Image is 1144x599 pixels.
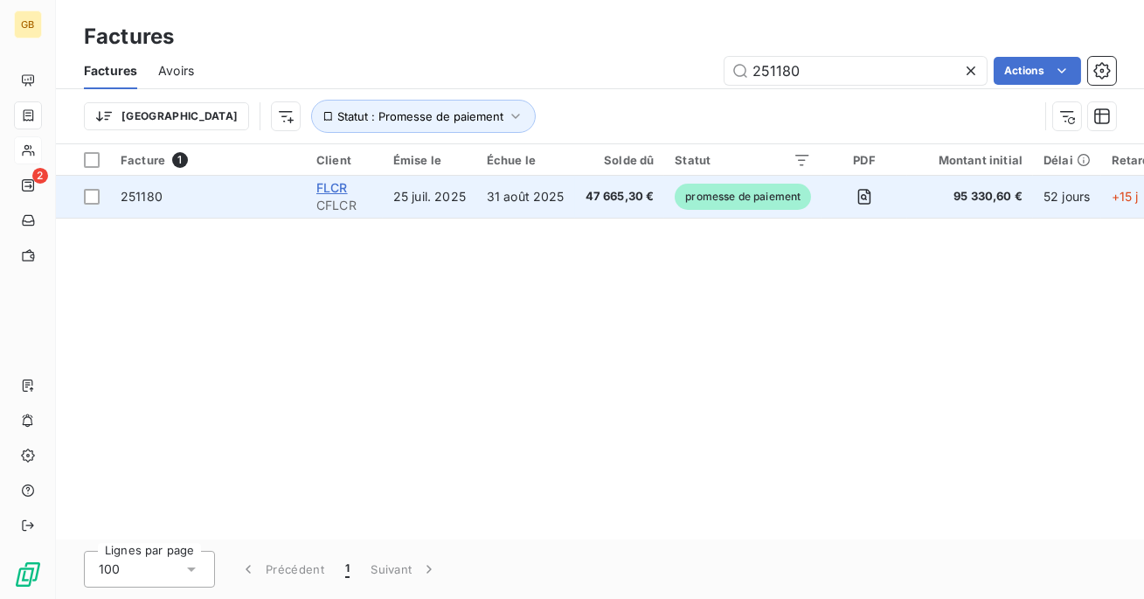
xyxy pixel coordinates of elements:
td: 31 août 2025 [476,176,575,218]
button: Suivant [360,551,448,588]
td: 25 juil. 2025 [383,176,476,218]
span: Facture [121,153,165,167]
span: FLCR [316,180,348,195]
span: 1 [172,152,188,168]
div: PDF [832,153,896,167]
iframe: Intercom live chat [1085,540,1127,582]
button: [GEOGRAPHIC_DATA] [84,102,249,130]
td: 52 jours [1033,176,1101,218]
h3: Factures [84,21,174,52]
div: Client [316,153,372,167]
span: Avoirs [158,62,194,80]
div: Délai [1043,153,1091,167]
div: Statut [675,153,811,167]
span: CFLCR [316,197,372,214]
img: Logo LeanPay [14,561,42,589]
div: GB [14,10,42,38]
span: 2 [32,168,48,184]
span: Statut : Promesse de paiement [337,109,503,123]
span: 47 665,30 € [586,188,655,205]
span: 100 [99,561,120,578]
div: Échue le [487,153,565,167]
span: +15 j [1112,189,1139,204]
button: Actions [994,57,1081,85]
button: Précédent [229,551,335,588]
span: Factures [84,62,137,80]
input: Rechercher [725,57,987,85]
span: 95 330,60 € [918,188,1023,205]
button: 1 [335,551,360,588]
div: Solde dû [586,153,655,167]
span: 1 [345,561,350,578]
div: Émise le [393,153,466,167]
span: 251180 [121,189,163,204]
div: Montant initial [918,153,1023,167]
button: Statut : Promesse de paiement [311,100,536,133]
span: promesse de paiement [675,184,811,210]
